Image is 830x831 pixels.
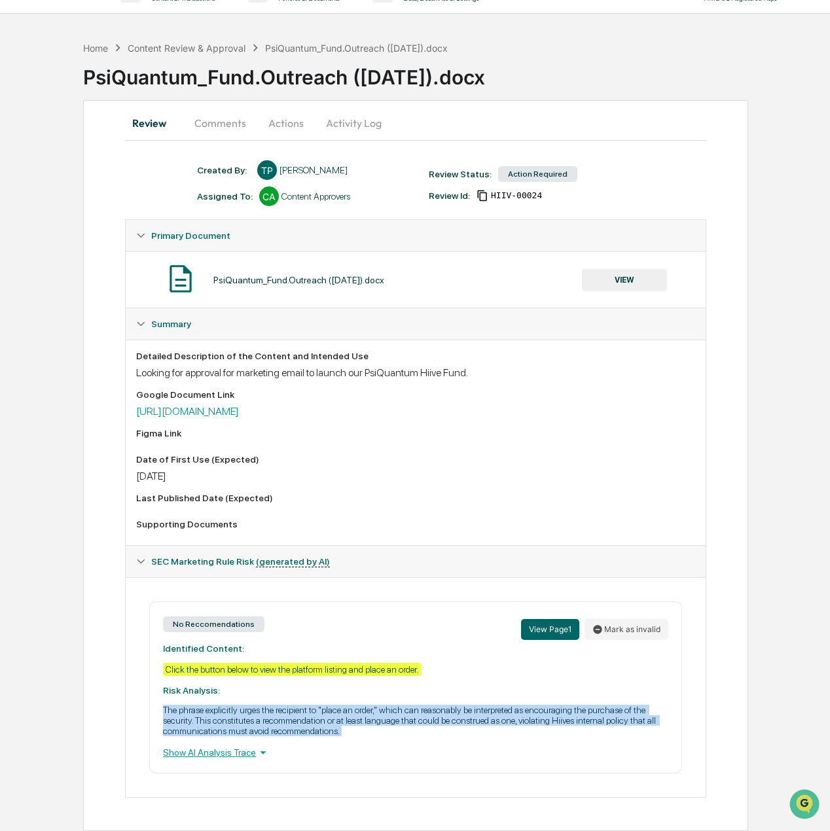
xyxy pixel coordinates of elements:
div: We're available if you need us! [45,113,166,123]
div: Last Published Date (Expected) [136,493,695,503]
div: 🔎 [13,190,24,201]
a: 🔎Data Lookup [8,184,88,207]
div: [DATE] [136,470,695,482]
div: Home [83,43,108,54]
span: Primary Document [151,230,230,241]
span: Attestations [108,164,162,177]
a: 🖐️Preclearance [8,159,90,183]
div: Show AI Analysis Trace [163,745,668,760]
span: Preclearance [26,164,84,177]
button: Mark as invalid [585,619,668,640]
div: Figma Link [136,428,695,438]
a: 🗄️Attestations [90,159,168,183]
strong: Risk Analysis: [163,685,220,696]
div: [PERSON_NAME] [280,165,348,175]
div: PsiQuantum_Fund.Outreach ([DATE]).docx [265,43,448,54]
div: 🖐️ [13,166,24,176]
a: [URL][DOMAIN_NAME] [136,405,239,417]
div: Created By: ‎ ‎ [197,165,251,175]
div: Google Document Link [136,389,695,400]
div: SEC Marketing Rule Risk (generated by AI) [126,546,706,577]
div: Click the button below to view the platform listing and place an order. [163,663,421,676]
button: Activity Log [316,107,392,139]
div: No Reccomendations [163,616,264,632]
div: Start new chat [45,99,215,113]
div: Primary Document [126,251,706,308]
div: CA [259,186,279,206]
a: Powered byPylon [92,221,158,231]
span: 0bb7601f-4ffc-4dbd-8460-89afde698662 [491,190,542,201]
div: Summary [126,308,706,340]
img: Document Icon [164,262,197,295]
div: Detailed Description of the Content and Intended Use [136,351,695,361]
div: Review Id: [429,190,470,201]
div: Supporting Documents [136,519,695,529]
span: SEC Marketing Rule Risk [151,556,330,567]
div: Review Status: [429,169,492,179]
u: (generated by AI) [256,556,330,567]
span: Summary [151,319,191,329]
button: Actions [257,107,316,139]
div: PsiQuantum_Fund.Outreach ([DATE]).docx [83,55,830,89]
strong: Identified Content: [163,643,244,654]
span: Data Lookup [26,189,82,202]
div: Content Review & Approval [128,43,245,54]
div: Looking for approval for marketing email to launch our PsiQuantum Hiive Fund. [136,366,695,379]
div: Primary Document [126,220,706,251]
button: Comments [184,107,257,139]
div: SEC Marketing Rule Risk (generated by AI) [126,577,706,797]
div: 🗄️ [95,166,105,176]
img: 1746055101610-c473b297-6a78-478c-a979-82029cc54cd1 [13,99,37,123]
p: The phrase explicitly urges the recipient to "place an order," which can reasonably be interprete... [163,705,668,736]
div: Summary [126,340,706,545]
div: Assigned To: [197,191,253,202]
div: TP [257,160,277,180]
div: Content Approvers [281,191,350,202]
div: secondary tabs example [125,107,706,139]
button: View Page1 [521,619,579,640]
button: Start new chat [223,103,238,119]
button: VIEW [582,269,667,291]
button: Review [125,107,184,139]
p: How can we help? [13,27,238,48]
div: Date of First Use (Expected) [136,454,695,465]
iframe: Open customer support [788,788,823,823]
div: PsiQuantum_Fund.Outreach ([DATE]).docx [213,275,384,285]
span: Pylon [130,221,158,231]
div: Action Required [498,166,577,182]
